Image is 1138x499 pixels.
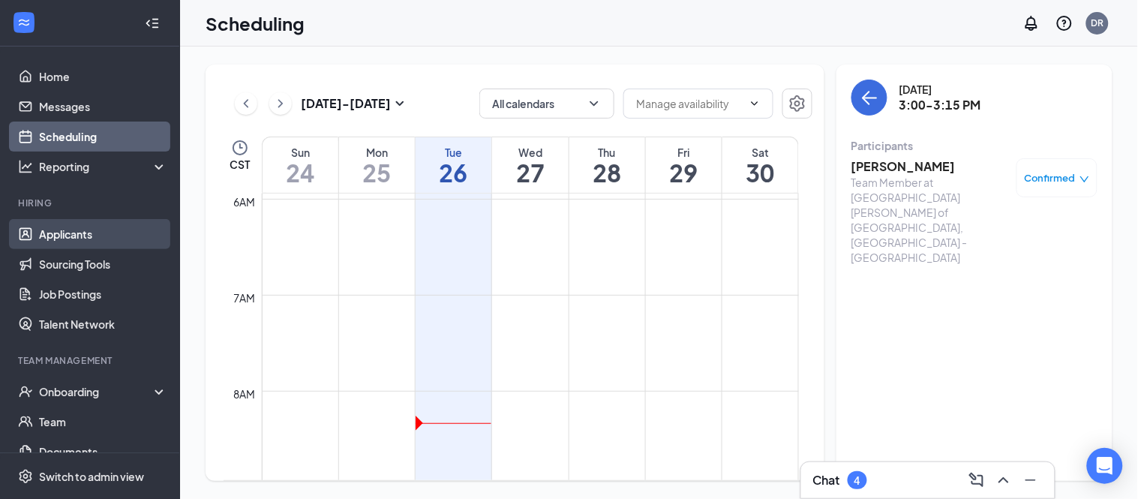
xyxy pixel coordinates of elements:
a: August 25, 2025 [339,137,415,193]
h1: 24 [263,160,338,185]
div: Participants [851,138,1097,153]
button: Settings [782,89,812,119]
svg: Clock [231,139,249,157]
a: August 30, 2025 [722,137,798,193]
svg: ChevronDown [749,98,761,110]
svg: QuestionInfo [1055,14,1073,32]
h1: 27 [492,160,568,185]
svg: ArrowLeft [860,89,878,107]
svg: Settings [788,95,806,113]
div: DR [1091,17,1104,29]
h3: Chat [813,472,840,488]
a: August 28, 2025 [569,137,645,193]
a: August 29, 2025 [646,137,722,193]
a: August 26, 2025 [416,137,491,193]
svg: ChevronUp [995,471,1013,489]
a: Sourcing Tools [39,249,167,279]
svg: Collapse [145,16,160,31]
h1: 28 [569,160,645,185]
svg: Analysis [18,159,33,174]
a: Talent Network [39,309,167,339]
h3: [PERSON_NAME] [851,158,1009,175]
div: Mon [339,145,415,160]
svg: ComposeMessage [968,471,986,489]
div: Team Management [18,354,164,367]
div: Open Intercom Messenger [1087,448,1123,484]
div: Onboarding [39,384,155,399]
svg: Minimize [1022,471,1040,489]
button: Minimize [1019,468,1043,492]
a: Documents [39,437,167,467]
svg: WorkstreamLogo [17,15,32,30]
div: Sat [722,145,798,160]
a: Home [39,62,167,92]
div: Switch to admin view [39,469,144,484]
div: Sun [263,145,338,160]
svg: ChevronLeft [239,95,254,113]
svg: ChevronRight [273,95,288,113]
div: 8am [231,386,259,402]
a: August 24, 2025 [263,137,338,193]
input: Manage availability [636,95,743,112]
button: All calendarsChevronDown [479,89,614,119]
a: Scheduling [39,122,167,152]
svg: ChevronDown [587,96,602,111]
a: August 27, 2025 [492,137,568,193]
h1: 29 [646,160,722,185]
a: Job Postings [39,279,167,309]
span: Confirmed [1025,170,1076,185]
button: ComposeMessage [965,468,989,492]
button: ChevronLeft [235,92,257,115]
span: CST [230,157,250,172]
button: ChevronRight [269,92,292,115]
svg: SmallChevronDown [391,95,409,113]
div: Thu [569,145,645,160]
span: down [1079,174,1090,185]
div: Wed [492,145,568,160]
button: ChevronUp [992,468,1016,492]
div: 7am [231,290,259,306]
div: Team Member at [GEOGRAPHIC_DATA][PERSON_NAME] of [GEOGRAPHIC_DATA], [GEOGRAPHIC_DATA] - [GEOGRAPH... [851,175,1009,265]
h1: 25 [339,160,415,185]
a: Team [39,407,167,437]
div: [DATE] [899,82,981,97]
div: Fri [646,145,722,160]
button: back-button [851,80,887,116]
h3: [DATE] - [DATE] [301,95,391,112]
div: 4 [854,474,860,487]
div: 6am [231,194,259,210]
div: Tue [416,145,491,160]
svg: Settings [18,469,33,484]
svg: Notifications [1022,14,1040,32]
div: Reporting [39,159,168,174]
svg: UserCheck [18,384,33,399]
h1: 30 [722,160,798,185]
h1: Scheduling [206,11,305,36]
h3: 3:00-3:15 PM [899,97,981,113]
a: Messages [39,92,167,122]
h1: 26 [416,160,491,185]
a: Applicants [39,219,167,249]
div: Hiring [18,197,164,209]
